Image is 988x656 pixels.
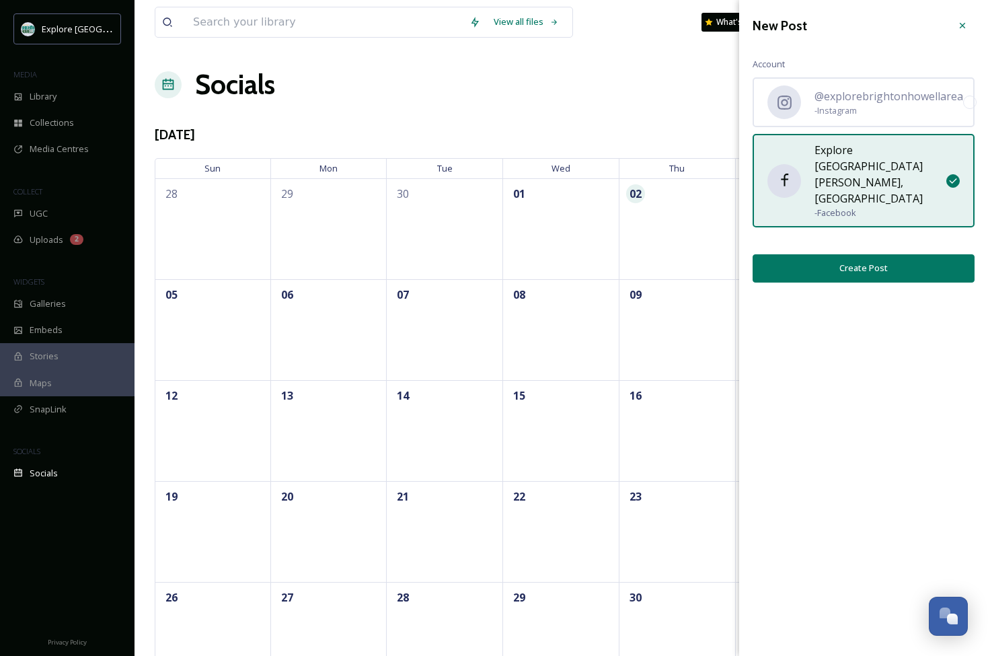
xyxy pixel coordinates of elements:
[48,638,87,647] span: Privacy Policy
[13,186,42,196] span: COLLECT
[626,184,645,203] span: 02
[13,446,40,456] span: SOCIALS
[393,184,412,203] span: 30
[510,588,529,607] span: 29
[278,285,297,304] span: 06
[48,633,87,649] a: Privacy Policy
[510,184,529,203] span: 01
[30,90,56,103] span: Library
[30,207,48,220] span: UGC
[30,467,58,480] span: Socials
[736,158,852,178] span: Fri
[162,487,181,506] span: 19
[753,254,975,282] button: Create Post
[929,597,968,636] button: Open Chat
[503,158,619,178] span: Wed
[626,588,645,607] span: 30
[195,65,275,105] a: Socials
[30,324,63,336] span: Embeds
[42,22,227,35] span: Explore [GEOGRAPHIC_DATA][PERSON_NAME]
[30,350,59,363] span: Stories
[162,386,181,405] span: 12
[393,285,412,304] span: 07
[22,22,35,36] img: 67e7af72-b6c8-455a-acf8-98e6fe1b68aa.avif
[30,143,89,155] span: Media Centres
[510,487,529,506] span: 22
[278,588,297,607] span: 27
[814,104,963,117] span: - Instagram
[186,7,463,37] input: Search your library
[393,588,412,607] span: 28
[155,125,195,145] h3: [DATE]
[814,207,946,219] span: - Facebook
[701,13,769,32] a: What's New
[30,297,66,310] span: Galleries
[271,158,387,178] span: Mon
[278,386,297,405] span: 13
[619,158,736,178] span: Thu
[30,377,52,390] span: Maps
[162,588,181,607] span: 26
[30,233,63,246] span: Uploads
[162,285,181,304] span: 05
[278,184,297,203] span: 29
[155,158,271,178] span: Sun
[626,487,645,506] span: 23
[487,9,566,35] a: View all files
[753,58,785,71] span: Account
[393,487,412,506] span: 21
[278,487,297,506] span: 20
[626,386,645,405] span: 16
[30,116,74,129] span: Collections
[814,142,946,207] span: Explore [GEOGRAPHIC_DATA][PERSON_NAME], [GEOGRAPHIC_DATA]
[13,69,37,79] span: MEDIA
[510,285,529,304] span: 08
[393,386,412,405] span: 14
[70,234,83,245] div: 2
[510,386,529,405] span: 15
[162,184,181,203] span: 28
[13,277,44,287] span: WIDGETS
[387,158,503,178] span: Tue
[753,16,807,36] h3: New Post
[814,88,963,104] span: @explorebrightonhowellarea
[30,403,67,416] span: SnapLink
[626,285,645,304] span: 09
